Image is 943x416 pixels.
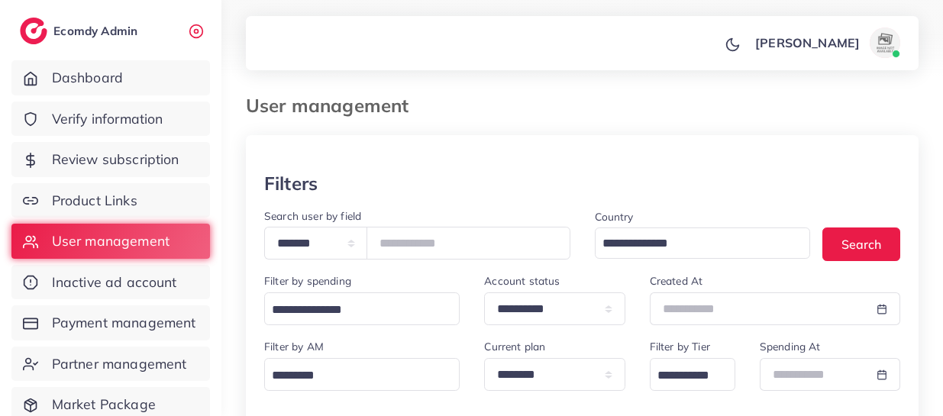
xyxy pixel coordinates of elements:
label: Filter by spending [264,273,351,289]
h3: Filters [264,173,318,195]
label: Created At [650,273,703,289]
div: Search for option [264,358,460,391]
a: logoEcomdy Admin [20,18,141,44]
a: Product Links [11,183,210,218]
img: avatar [870,27,900,58]
label: Search user by field [264,208,361,224]
img: logo [20,18,47,44]
button: Search [822,227,900,260]
a: User management [11,224,210,259]
label: Country [595,209,634,224]
span: User management [52,231,170,251]
label: Filter by Tier [650,339,710,354]
div: Search for option [650,358,735,391]
input: Search for option [652,364,715,388]
div: Search for option [264,292,460,325]
span: Partner management [52,354,187,374]
span: Payment management [52,313,196,333]
a: Inactive ad account [11,265,210,300]
span: Dashboard [52,68,123,88]
span: Product Links [52,191,137,211]
h3: User management [246,95,421,117]
span: Review subscription [52,150,179,169]
label: Account status [484,273,560,289]
h2: Ecomdy Admin [53,24,141,38]
label: Spending At [760,339,821,354]
p: [PERSON_NAME] [755,34,860,52]
a: Review subscription [11,142,210,177]
span: Verify information [52,109,163,129]
span: Market Package [52,395,156,414]
input: Search for option [266,364,440,388]
a: Verify information [11,102,210,137]
a: Partner management [11,347,210,382]
div: Search for option [595,227,811,259]
span: Inactive ad account [52,272,177,292]
a: Dashboard [11,60,210,95]
label: Current plan [484,339,545,354]
input: Search for option [597,232,791,256]
a: Payment management [11,305,210,340]
input: Search for option [266,298,440,322]
label: Filter by AM [264,339,324,354]
a: [PERSON_NAME]avatar [747,27,906,58]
